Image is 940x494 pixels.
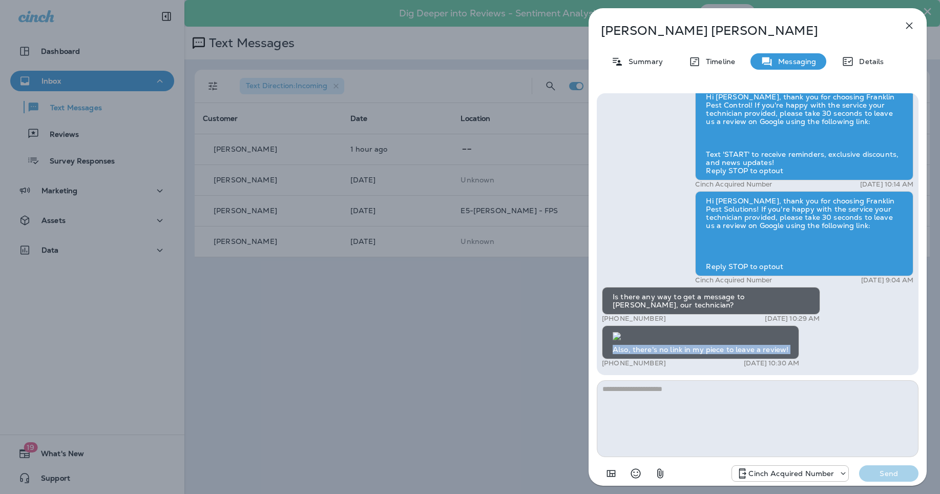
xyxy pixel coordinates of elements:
[701,57,735,66] p: Timeline
[613,332,621,340] img: twilio-download
[602,359,666,367] p: [PHONE_NUMBER]
[695,87,913,180] div: Hi [PERSON_NAME], thank you for choosing Franklin Pest Control! If you're happy with the service ...
[601,463,621,484] button: Add in a premade template
[732,467,848,480] div: +1 (219) 356-2976
[748,469,834,478] p: Cinch Acquired Number
[695,276,772,284] p: Cinch Acquired Number
[860,180,913,189] p: [DATE] 10:14 AM
[744,359,799,367] p: [DATE] 10:30 AM
[623,57,663,66] p: Summary
[625,463,646,484] button: Select an emoji
[602,325,799,359] div: Also, there's no link in my piece to leave a review!
[602,315,666,323] p: [PHONE_NUMBER]
[854,57,884,66] p: Details
[773,57,816,66] p: Messaging
[695,191,913,276] div: Hi [PERSON_NAME], thank you for choosing Franklin Pest Solutions! If you're happy with the servic...
[861,276,913,284] p: [DATE] 9:04 AM
[765,315,820,323] p: [DATE] 10:29 AM
[601,24,881,38] p: [PERSON_NAME] [PERSON_NAME]
[602,287,820,315] div: Is there any way to get a message to [PERSON_NAME], our technician?
[695,180,772,189] p: Cinch Acquired Number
